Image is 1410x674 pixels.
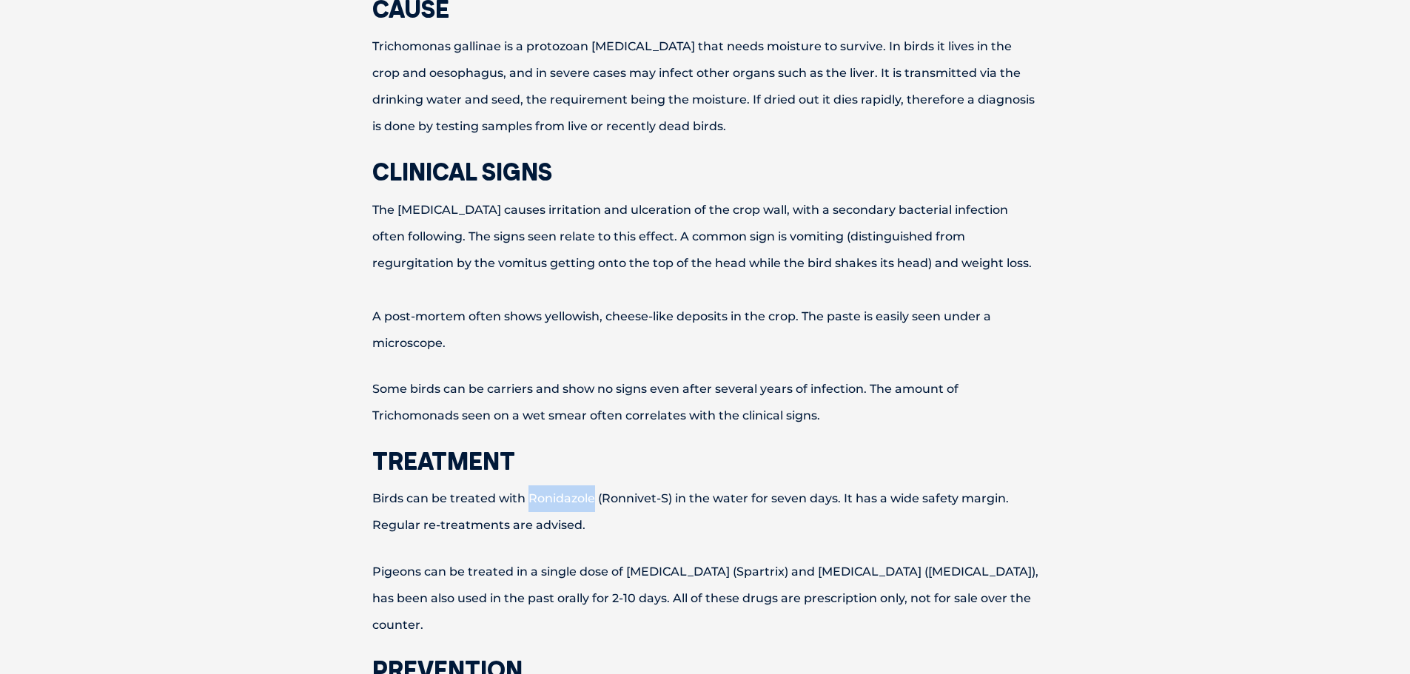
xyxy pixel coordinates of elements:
p: The [MEDICAL_DATA] causes irritation and ulceration of the crop wall, with a secondary bacterial ... [320,197,1090,357]
p: Birds can be treated with Ronidazole (Ronnivet-S) in the water for seven days. It has a wide safe... [320,485,1090,539]
p: Some birds can be carriers and show no signs even after several years of infection. The amount of... [320,376,1090,429]
h2: CLINICAL SIGNS [320,160,1090,183]
p: Pigeons can be treated in a single dose of [MEDICAL_DATA] (Spartrix) and [MEDICAL_DATA] ([MEDICAL... [320,559,1090,638]
p: Trichomonas gallinae is a protozoan [MEDICAL_DATA] that needs moisture to survive. In birds it li... [320,33,1090,140]
button: Search [1381,67,1396,82]
h2: TREATMENT [320,449,1090,473]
